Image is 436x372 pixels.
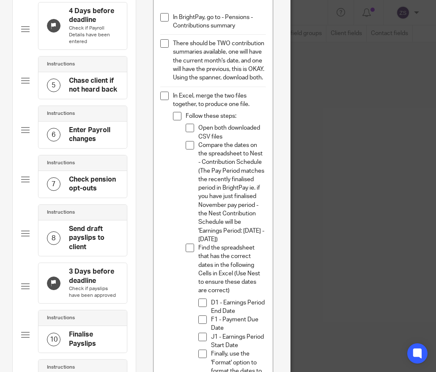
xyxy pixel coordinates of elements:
[198,244,266,295] p: Find the spreadsheet that has the correct dates in the following Cells in Excel (Use Nest to ensu...
[69,126,118,144] h4: Enter Payroll changes
[47,364,75,371] h4: Instructions
[69,267,118,285] h4: 3 Days before deadline
[47,231,60,245] div: 8
[47,333,60,346] div: 10
[69,175,118,193] h4: Check pension opt-outs
[47,61,75,68] h4: Instructions
[69,25,118,45] p: Check if Payroll Details have been entered
[47,128,60,141] div: 6
[173,39,266,82] p: There should be TWO contribution summaries available, one will have the current month's date, and...
[173,13,266,30] p: In BrightPay, go to - Pensions - Contributions summary
[69,225,118,252] h4: Send draft payslips to client
[47,110,75,117] h4: Instructions
[69,330,118,348] h4: Finalise Payslips
[186,112,266,120] p: Follow these steps:
[47,209,75,216] h4: Instructions
[173,92,266,109] p: In Excel, merge the two files together, to produce one file.
[47,160,75,166] h4: Instructions
[211,299,266,316] p: D1 - Earnings Period End Date
[198,141,266,244] p: Compare the dates on the spreadsheet to Nest - Contribution Schedule (The Pay Period matches the ...
[198,124,266,141] p: Open both downloaded CSV files
[47,79,60,92] div: 5
[69,76,118,95] h4: Chase client if not heard back
[47,177,60,191] div: 7
[69,7,118,25] h4: 4 Days before deadline
[47,315,75,321] h4: Instructions
[69,285,118,299] p: Check if payslips have been approved
[211,315,266,333] p: F1 - Payment Due Date
[211,333,266,350] p: J1 - Earnings Period Start Date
